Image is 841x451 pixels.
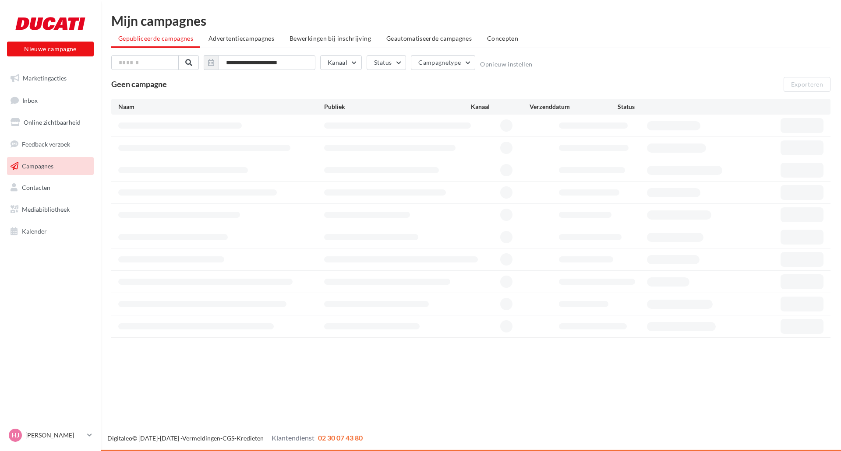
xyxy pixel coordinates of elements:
[22,227,47,235] span: Kalender
[23,74,67,82] span: Marketingacties
[12,431,19,440] span: HJ
[784,77,831,92] button: Exporteren
[22,162,53,169] span: Campagnes
[5,135,95,154] a: Feedback verzoek
[111,79,167,89] span: Geen campagne
[5,222,95,241] a: Kalender
[471,102,530,111] div: Kanaal
[7,42,94,56] button: Nieuwe campagne
[118,102,324,111] div: Naam
[530,102,618,111] div: Verzenddatum
[7,427,94,444] a: HJ [PERSON_NAME]
[618,102,706,111] div: Status
[22,140,70,148] span: Feedback verzoek
[487,35,518,42] span: Concepten
[324,102,471,111] div: Publiek
[223,434,234,442] a: CGS
[208,35,274,42] span: Advertentiecampagnes
[480,61,532,68] button: Opnieuw instellen
[411,55,475,70] button: Campagnetype
[107,434,132,442] a: Digitaleo
[111,14,830,27] div: Mijn campagnes
[237,434,264,442] a: Kredieten
[22,206,70,213] span: Mediabibliotheek
[5,69,95,87] a: Marketingacties
[5,91,95,110] a: Inbox
[318,434,363,442] span: 02 30 07 43 80
[5,178,95,197] a: Contacten
[5,200,95,219] a: Mediabibliotheek
[5,157,95,175] a: Campagnes
[182,434,220,442] a: Vermeldingen
[272,434,314,442] span: Klantendienst
[107,434,363,442] span: © [DATE]-[DATE] - - -
[290,35,371,42] span: Bewerkingen bij inschrijving
[22,96,38,104] span: Inbox
[24,119,81,126] span: Online zichtbaarheid
[5,113,95,132] a: Online zichtbaarheid
[25,431,84,440] p: [PERSON_NAME]
[22,184,50,191] span: Contacten
[320,55,362,70] button: Kanaal
[386,35,472,42] span: Geautomatiseerde campagnes
[367,55,406,70] button: Status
